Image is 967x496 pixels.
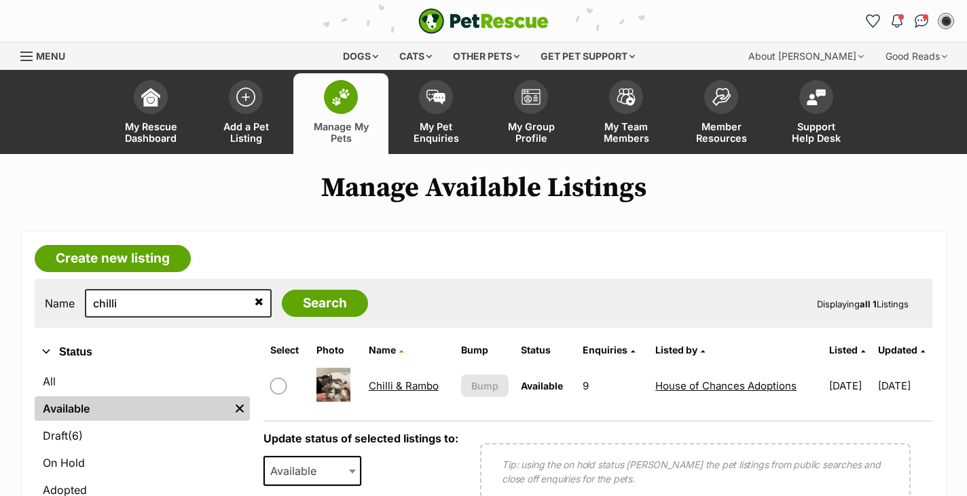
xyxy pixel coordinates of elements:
[502,457,889,486] p: Tip: using the on hold status [PERSON_NAME] the pet listings from public searches and close off e...
[521,380,563,392] span: Available
[829,344,858,356] span: Listed
[935,10,957,32] button: My account
[829,344,865,356] a: Listed
[390,43,441,70] div: Cats
[522,89,541,105] img: group-profile-icon-3fa3cf56718a62981997c0bc7e787c4b2cf8bcc04b72c1350f741eb67cf2f40e.svg
[426,90,445,104] img: pet-enquiries-icon-7e3ad2cf08bfb03b45e93fb7055b45f3efa6380592205ae92323e6603595dc1f.svg
[35,451,250,475] a: On Hold
[817,299,909,309] span: Displaying Listings
[443,43,529,70] div: Other pets
[369,379,439,392] a: Chilli & Rambo
[807,89,826,105] img: help-desk-icon-fdf02630f3aa405de69fd3d07c3f3aa587a6932b1a1747fa1d2bba05be0121f9.svg
[35,396,230,421] a: Available
[878,344,925,356] a: Updated
[35,343,250,361] button: Status
[712,88,731,106] img: member-resources-icon-8e73f808a243e03378d46382f2149f9095a855e16c252ad45f914b54edf8863c.svg
[263,432,458,445] label: Update status of selected listings to:
[68,427,83,444] span: (6)
[310,121,371,144] span: Manage My Pets
[36,50,65,62] span: Menu
[739,43,873,70] div: About [PERSON_NAME]
[369,344,403,356] a: Name
[45,297,75,309] label: Name
[596,121,657,144] span: My Team Members
[824,362,877,409] td: [DATE]
[293,73,388,154] a: Manage My Pets
[886,10,908,32] button: Notifications
[35,369,250,394] a: All
[577,362,649,409] td: 9
[862,10,957,32] ul: Account quick links
[500,121,562,144] span: My Group Profile
[282,290,368,317] input: Search
[655,344,705,356] a: Listed by
[418,8,549,34] a: PetRescue
[35,423,250,448] a: Draft
[236,88,255,107] img: add-pet-listing-icon-0afa8454b4691262ce3f59096e99ab1cd57d4a30225e0717b998d2c9b9846f56.svg
[230,396,250,421] a: Remove filter
[878,344,917,356] span: Updated
[769,73,864,154] a: Support Help Desk
[531,43,644,70] div: Get pet support
[786,121,847,144] span: Support Help Desk
[583,344,635,356] a: Enquiries
[911,10,932,32] a: Conversations
[265,339,310,361] th: Select
[878,362,931,409] td: [DATE]
[103,73,198,154] a: My Rescue Dashboard
[579,73,674,154] a: My Team Members
[456,339,514,361] th: Bump
[405,121,467,144] span: My Pet Enquiries
[862,10,883,32] a: Favourites
[617,88,636,106] img: team-members-icon-5396bd8760b3fe7c0b43da4ab00e1e3bb1a5d9ba89233759b79545d2d3fc5d0d.svg
[215,121,276,144] span: Add a Pet Listing
[892,14,902,28] img: notifications-46538b983faf8c2785f20acdc204bb7945ddae34d4c08c2a6579f10ce5e182be.svg
[141,88,160,107] img: dashboard-icon-eb2f2d2d3e046f16d808141f083e7271f6b2e854fb5c12c21221c1fb7104beca.svg
[311,339,362,361] th: Photo
[20,43,75,67] a: Menu
[471,379,498,393] span: Bump
[369,344,396,356] span: Name
[461,375,509,397] button: Bump
[515,339,575,361] th: Status
[691,121,752,144] span: Member Resources
[120,121,181,144] span: My Rescue Dashboard
[198,73,293,154] a: Add a Pet Listing
[876,43,957,70] div: Good Reads
[583,344,627,356] span: translation missing: en.admin.listings.index.attributes.enquiries
[418,8,549,34] img: logo-e224e6f780fb5917bec1dbf3a21bbac754714ae5b6737aabdf751b685950b380.svg
[35,245,191,272] a: Create new listing
[674,73,769,154] a: Member Resources
[333,43,388,70] div: Dogs
[655,344,697,356] span: Listed by
[860,299,877,309] strong: all 1
[655,379,797,392] a: House of Chances Adoptions
[265,461,330,480] span: Available
[915,14,929,28] img: chat-41dd97257d64d25036548639549fe6c8038ab92f7586957e7f3b1b290dea8141.svg
[483,73,579,154] a: My Group Profile
[939,14,953,28] img: Lauren O'Grady profile pic
[331,88,350,106] img: manage-my-pets-icon-02211641906a0b7f246fdf0571729dbe1e7629f14944591b6c1af311fb30b64b.svg
[388,73,483,154] a: My Pet Enquiries
[263,456,361,486] span: Available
